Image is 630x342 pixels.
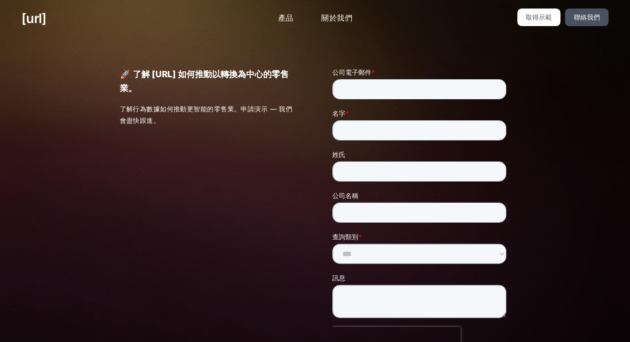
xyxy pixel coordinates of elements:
[313,9,360,28] a: 關於我們
[22,9,46,28] a: [URL]
[119,67,297,95] p: 🚀 了解 [URL] 如何推動以轉換為中心的零售業。
[119,103,298,126] p: 了解行為數據如何推動更智能的零售業。申請演示 — 我們會盡快跟進。
[270,9,301,28] a: 產品
[565,9,608,26] a: 聯絡我們
[517,9,561,26] a: 取得示範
